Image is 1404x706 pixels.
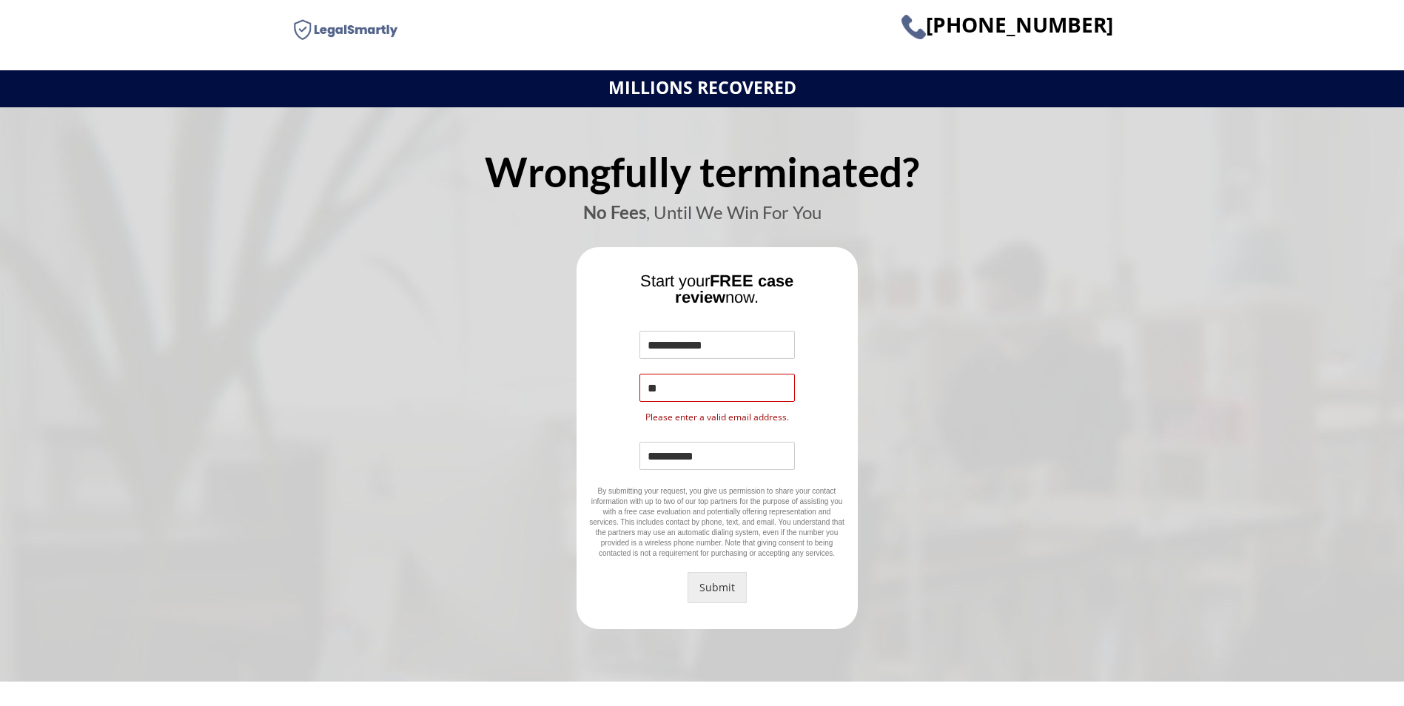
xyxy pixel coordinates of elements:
div: Start your now. [588,273,847,317]
strong: MILLIONS RECOVERED [608,75,796,99]
label: Please enter a valid email address. [588,408,847,427]
span: By submitting your request, you give us permission to share your contact information with up to t... [589,487,844,557]
a: [PHONE_NUMBER] [901,21,1113,36]
div: , Until We Win For You [292,204,1113,232]
button: Submit [688,572,747,603]
span: [PHONE_NUMBER] [901,10,1113,38]
div: Wrongfully terminated? [292,152,1113,204]
b: FREE case review [675,272,793,306]
b: No Fees [583,201,646,223]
